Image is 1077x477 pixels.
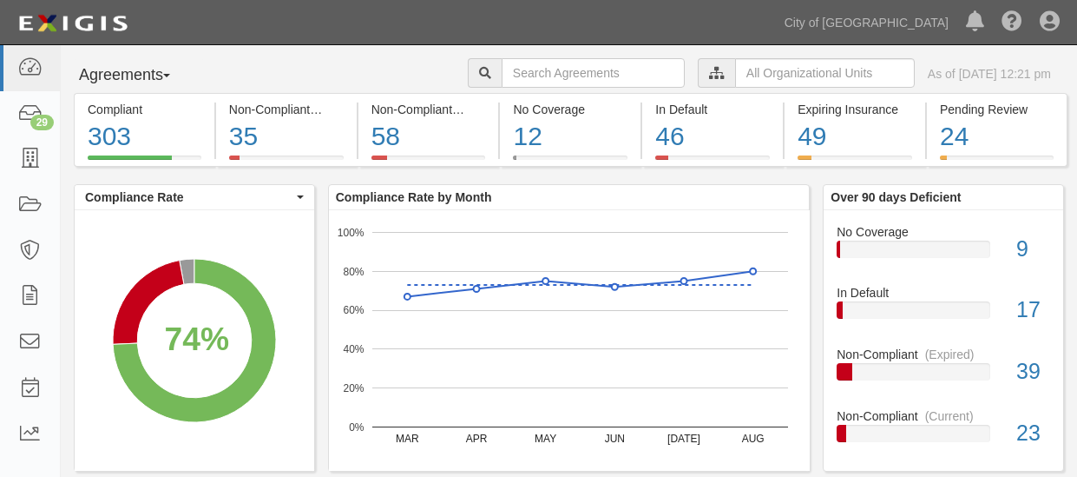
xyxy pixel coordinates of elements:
[216,156,357,169] a: Non-Compliant(Current)35
[785,156,925,169] a: Expiring Insurance49
[88,101,201,118] div: Compliant
[831,190,961,204] b: Over 90 days Deficient
[465,433,487,445] text: APR
[824,346,1063,363] div: Non-Compliant
[940,118,1054,156] div: 24
[358,156,499,169] a: Non-Compliant(Expired)58
[343,265,364,277] text: 80%
[642,156,783,169] a: In Default46
[229,101,344,118] div: Non-Compliant (Current)
[735,58,915,88] input: All Organizational Units
[336,190,492,204] b: Compliance Rate by Month
[343,382,364,394] text: 20%
[667,433,700,445] text: [DATE]
[925,346,975,363] div: (Expired)
[513,118,627,156] div: 12
[1003,356,1063,388] div: 39
[371,101,486,118] div: Non-Compliant (Expired)
[75,210,314,471] svg: A chart.
[349,421,364,433] text: 0%
[741,433,764,445] text: AUG
[798,101,912,118] div: Expiring Insurance
[837,284,1050,346] a: In Default17
[343,304,364,316] text: 60%
[396,433,419,445] text: MAR
[13,8,133,39] img: logo-5460c22ac91f19d4615b14bd174203de0afe785f0fc80cf4dbbc73dc1793850b.png
[371,118,486,156] div: 58
[459,101,509,118] div: (Expired)
[824,407,1063,425] div: Non-Compliant
[85,189,292,206] span: Compliance Rate
[74,58,204,93] button: Agreements
[824,284,1063,301] div: In Default
[927,156,1067,169] a: Pending Review24
[329,210,810,471] svg: A chart.
[837,223,1050,285] a: No Coverage9
[88,118,201,156] div: 303
[1003,295,1063,326] div: 17
[513,101,627,118] div: No Coverage
[500,156,640,169] a: No Coverage12
[940,101,1054,118] div: Pending Review
[229,118,344,156] div: 35
[798,118,912,156] div: 49
[343,343,364,355] text: 40%
[837,407,1050,456] a: Non-Compliant(Current)23
[604,433,624,445] text: JUN
[317,101,365,118] div: (Current)
[165,316,230,362] div: 74%
[1003,418,1063,449] div: 23
[837,346,1050,407] a: Non-Compliant(Expired)39
[75,185,314,209] button: Compliance Rate
[338,226,364,238] text: 100%
[655,118,770,156] div: 46
[824,223,1063,241] div: No Coverage
[925,407,974,425] div: (Current)
[535,433,556,445] text: MAY
[502,58,685,88] input: Search Agreements
[928,65,1051,83] div: As of [DATE] 12:21 pm
[30,115,54,130] div: 29
[776,5,957,40] a: City of [GEOGRAPHIC_DATA]
[1003,234,1063,265] div: 9
[655,101,770,118] div: In Default
[1001,12,1022,33] i: Help Center - Complianz
[74,156,214,169] a: Compliant303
